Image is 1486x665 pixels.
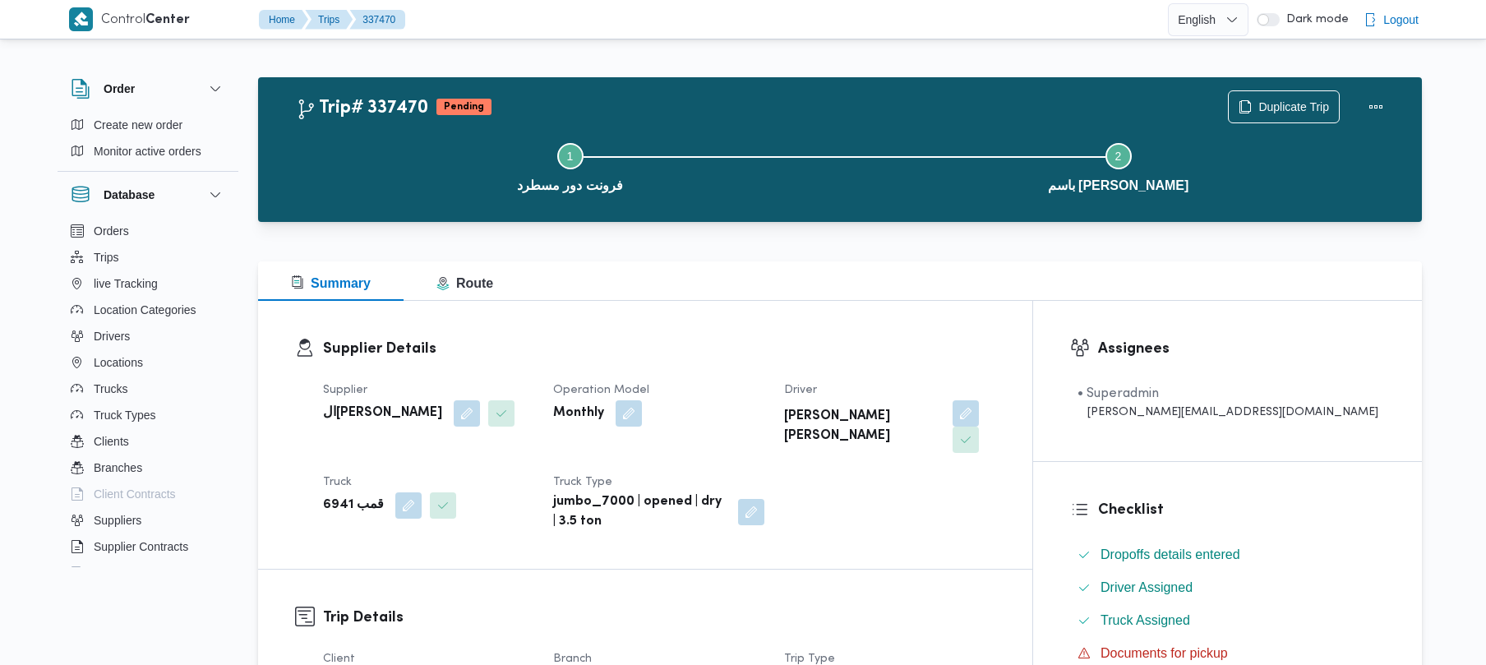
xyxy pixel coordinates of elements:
[553,477,612,487] span: Truck Type
[64,297,232,323] button: Location Categories
[784,385,817,395] span: Driver
[291,276,371,290] span: Summary
[1078,384,1378,404] div: • Superadmin
[94,510,141,530] span: Suppliers
[64,560,232,586] button: Devices
[104,185,155,205] h3: Database
[1357,3,1425,36] button: Logout
[94,274,158,293] span: live Tracking
[844,123,1392,209] button: باسم [PERSON_NAME]
[323,653,355,664] span: Client
[64,218,232,244] button: Orders
[436,276,493,290] span: Route
[553,404,604,423] b: Monthly
[64,349,232,376] button: Locations
[1280,13,1349,26] span: Dark mode
[64,481,232,507] button: Client Contracts
[1101,613,1190,627] span: Truck Assigned
[1071,607,1385,634] button: Truck Assigned
[444,102,484,112] b: Pending
[1078,404,1378,421] div: [PERSON_NAME][EMAIL_ADDRESS][DOMAIN_NAME]
[1071,575,1385,601] button: Driver Assigned
[94,484,176,504] span: Client Contracts
[436,99,491,115] span: Pending
[1258,97,1329,117] span: Duplicate Trip
[296,123,844,209] button: فرونت دور مسطرد
[1101,646,1228,660] span: Documents for pickup
[71,79,225,99] button: Order
[305,10,353,30] button: Trips
[1359,90,1392,123] button: Actions
[323,477,352,487] span: Truck
[784,407,941,446] b: [PERSON_NAME] [PERSON_NAME]
[94,379,127,399] span: Trucks
[64,533,232,560] button: Supplier Contracts
[1098,499,1385,521] h3: Checklist
[553,653,592,664] span: Branch
[323,607,995,629] h3: Trip Details
[94,221,129,241] span: Orders
[94,247,119,267] span: Trips
[94,563,135,583] span: Devices
[64,402,232,428] button: Truck Types
[1115,150,1122,163] span: 2
[1101,545,1240,565] span: Dropoffs details entered
[64,455,232,481] button: Branches
[1101,578,1193,598] span: Driver Assigned
[94,141,201,161] span: Monitor active orders
[553,492,726,532] b: jumbo_7000 | opened | dry | 3.5 ton
[16,599,69,649] iframe: chat widget
[94,405,155,425] span: Truck Types
[64,428,232,455] button: Clients
[1101,580,1193,594] span: Driver Assigned
[1101,611,1190,630] span: Truck Assigned
[64,323,232,349] button: Drivers
[1071,542,1385,568] button: Dropoffs details entered
[64,138,232,164] button: Monitor active orders
[94,458,142,478] span: Branches
[58,112,238,171] div: Order
[323,385,367,395] span: Supplier
[94,353,143,372] span: Locations
[58,218,238,574] div: Database
[323,496,384,515] b: قمب 6941
[64,270,232,297] button: live Tracking
[1228,90,1340,123] button: Duplicate Trip
[323,404,442,423] b: ال[PERSON_NAME]
[94,326,130,346] span: Drivers
[1101,644,1228,663] span: Documents for pickup
[296,98,428,119] h2: Trip# 337470
[567,150,574,163] span: 1
[1078,384,1378,421] span: • Superadmin mohamed.nabil@illa.com.eg
[1383,10,1419,30] span: Logout
[1048,176,1189,196] span: باسم [PERSON_NAME]
[553,385,649,395] span: Operation Model
[1101,547,1240,561] span: Dropoffs details entered
[517,176,623,196] span: فرونت دور مسطرد
[64,507,232,533] button: Suppliers
[323,338,995,360] h3: Supplier Details
[1098,338,1385,360] h3: Assignees
[104,79,135,99] h3: Order
[71,185,225,205] button: Database
[94,537,188,556] span: Supplier Contracts
[259,10,308,30] button: Home
[69,7,93,31] img: X8yXhbKr1z7QwAAAABJRU5ErkJggg==
[94,432,129,451] span: Clients
[64,112,232,138] button: Create new order
[64,244,232,270] button: Trips
[145,14,190,26] b: Center
[94,115,182,135] span: Create new order
[784,653,835,664] span: Trip Type
[94,300,196,320] span: Location Categories
[64,376,232,402] button: Trucks
[349,10,405,30] button: 337470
